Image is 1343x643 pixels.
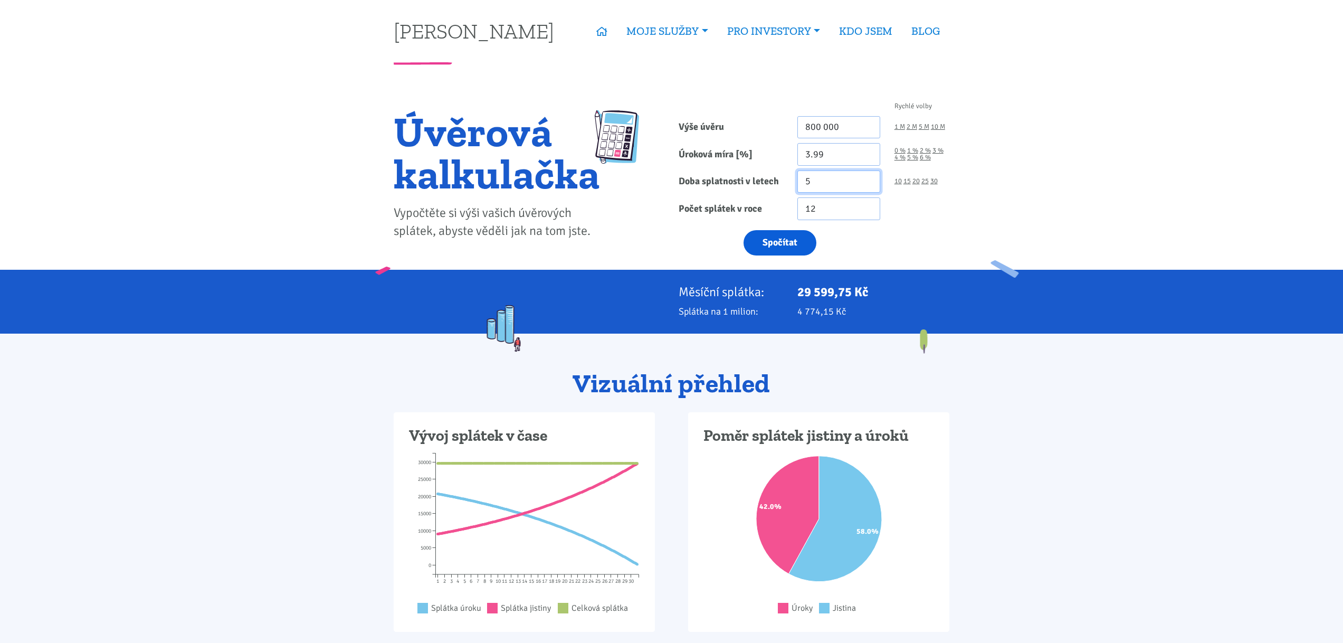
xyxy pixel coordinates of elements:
label: Úroková míra [%] [672,143,790,166]
a: 25 [921,178,929,185]
a: 3 % [932,147,944,154]
a: 1 % [907,147,918,154]
p: Měsíční splátka: [679,285,783,299]
p: 4 774,15 Kč [797,304,949,319]
tspan: 20000 [418,494,431,500]
tspan: 26 [602,578,607,584]
tspan: 28 [615,578,621,584]
label: Počet splátek v roce [672,197,790,220]
tspan: 20 [562,578,567,584]
tspan: 6 [470,578,472,584]
p: Splátka na 1 milion: [679,304,783,319]
a: KDO JSEM [830,19,902,43]
tspan: 10 [496,578,501,584]
tspan: 14 [522,578,527,584]
h2: Vizuální přehled [394,370,949,398]
a: 15 [903,178,911,185]
a: 5 M [919,124,929,130]
tspan: 22 [575,578,580,584]
tspan: 25 [595,578,601,584]
a: 20 [912,178,920,185]
h1: Úvěrová kalkulačka [394,110,600,195]
a: 6 % [920,154,931,161]
p: Vypočtěte si výši vašich úvěrových splátek, abyste věděli jak na tom jste. [394,204,600,240]
tspan: 18 [549,578,554,584]
a: BLOG [902,19,949,43]
tspan: 15 [529,578,534,584]
tspan: 5000 [421,545,431,551]
a: 4 % [894,154,906,161]
tspan: 24 [588,578,594,584]
a: 10 [894,178,902,185]
a: [PERSON_NAME] [394,21,554,41]
tspan: 23 [582,578,587,584]
label: Výše úvěru [672,116,790,139]
h3: Vývoj splátek v čase [409,426,640,446]
tspan: 29 [622,578,627,584]
tspan: 2 [443,578,446,584]
tspan: 0 [428,562,431,569]
a: 30 [930,178,938,185]
tspan: 13 [516,578,521,584]
h3: Poměr splátek jistiny a úroků [703,426,934,446]
a: 0 % [894,147,906,154]
tspan: 4 [456,578,459,584]
tspan: 3 [450,578,453,584]
tspan: 8 [483,578,486,584]
tspan: 10000 [418,528,431,534]
tspan: 21 [569,578,574,584]
tspan: 1 [436,578,439,584]
tspan: 9 [490,578,492,584]
a: 2 M [907,124,917,130]
label: Doba splatnosti v letech [672,171,790,193]
tspan: 25000 [418,476,431,483]
a: MOJE SLUŽBY [617,19,717,43]
tspan: 5 [463,578,466,584]
a: 5 % [907,154,918,161]
a: 10 M [931,124,945,130]
a: 1 M [894,124,905,130]
tspan: 30 [628,578,634,584]
tspan: 16 [536,578,541,584]
tspan: 30000 [418,459,431,466]
tspan: 27 [608,578,614,584]
p: 29 599,75 Kč [797,285,949,299]
a: 2 % [920,147,931,154]
tspan: 15000 [418,510,431,517]
tspan: 7 [477,578,479,584]
span: Rychlé volby [894,103,932,110]
tspan: 19 [555,578,560,584]
a: PRO INVESTORY [718,19,830,43]
tspan: 12 [509,578,514,584]
tspan: 17 [542,578,547,584]
tspan: 11 [502,578,507,584]
button: Spočítat [744,230,816,256]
